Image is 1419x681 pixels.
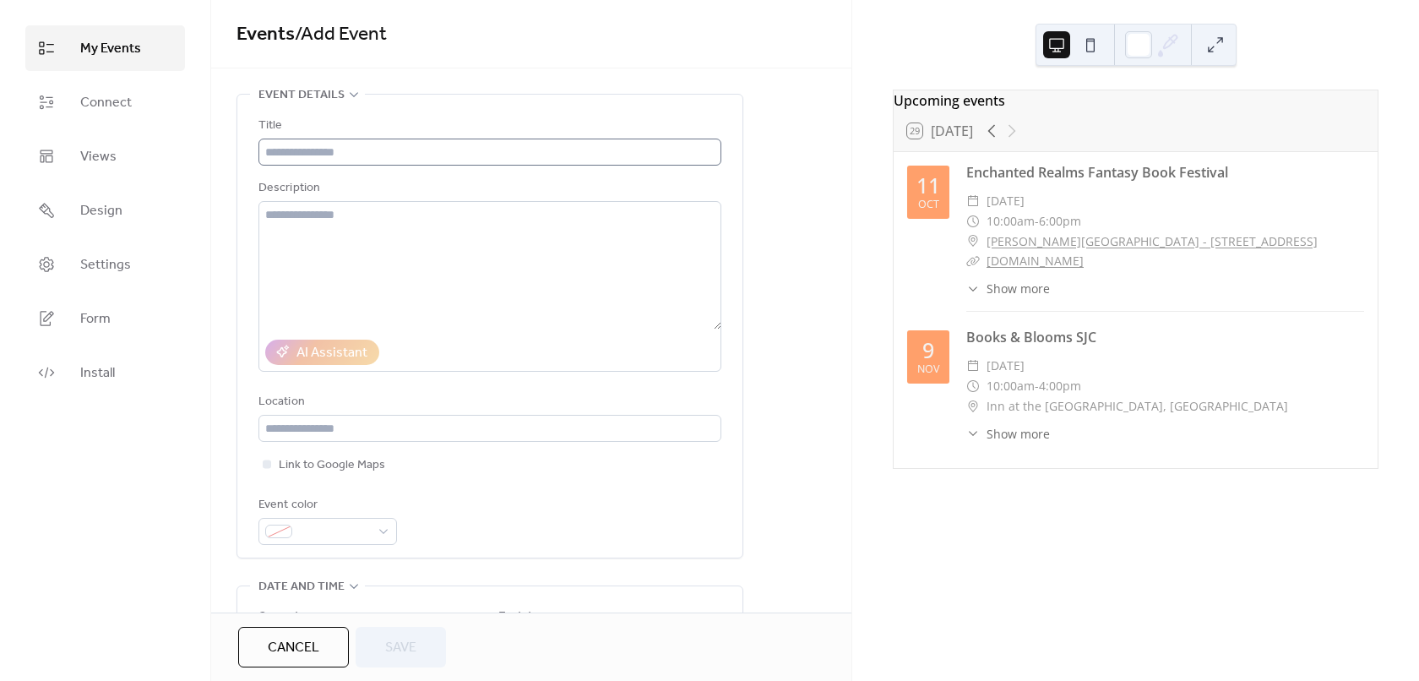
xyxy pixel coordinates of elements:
span: Date and time [258,577,345,597]
div: ​ [966,232,980,252]
a: Connect [25,79,185,125]
div: Start date [258,607,318,628]
div: Nov [917,364,939,375]
div: ​ [966,251,980,271]
a: Install [25,350,185,395]
div: Event color [258,495,394,515]
a: Design [25,188,185,233]
span: Install [80,363,115,384]
span: Settings [80,255,131,275]
span: Connect [80,93,132,113]
span: 10:00am [987,211,1035,232]
span: [DATE] [987,191,1025,211]
a: Views [25,133,185,179]
div: ​ [966,211,980,232]
span: Design [80,201,122,221]
button: ​Show more [966,425,1050,443]
span: / Add Event [295,16,387,53]
a: Form [25,296,185,341]
span: Event details [258,85,345,106]
button: ​Show more [966,280,1050,297]
div: Oct [918,199,939,210]
a: Settings [25,242,185,287]
div: 9 [922,340,934,361]
a: My Events [25,25,185,71]
div: Upcoming events [894,90,1378,111]
span: Form [80,309,111,330]
a: [DOMAIN_NAME] [987,253,1084,269]
div: Location [258,392,718,412]
div: Books & Blooms SJC [966,327,1364,347]
div: End date [498,607,552,628]
div: ​ [966,376,980,396]
a: [PERSON_NAME][GEOGRAPHIC_DATA] - [STREET_ADDRESS] [987,232,1318,252]
span: Inn at the [GEOGRAPHIC_DATA], [GEOGRAPHIC_DATA] [987,396,1288,417]
a: Events [236,16,295,53]
span: Cancel [268,638,319,658]
div: Title [258,116,718,136]
span: 10:00am [987,376,1035,396]
div: ​ [966,396,980,417]
a: Enchanted Realms Fantasy Book Festival [966,163,1228,182]
span: - [1035,211,1039,232]
button: Cancel [238,627,349,667]
span: [DATE] [987,356,1025,376]
span: - [1035,376,1039,396]
span: Link to Google Maps [279,455,385,476]
span: 6:00pm [1039,211,1081,232]
span: 4:00pm [1039,376,1081,396]
div: ​ [966,356,980,376]
span: Show more [987,425,1050,443]
div: ​ [966,191,980,211]
div: ​ [966,425,980,443]
span: My Events [80,39,141,59]
span: Show more [987,280,1050,297]
span: Views [80,147,117,167]
div: 11 [916,175,940,196]
div: Description [258,178,718,199]
div: ​ [966,280,980,297]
